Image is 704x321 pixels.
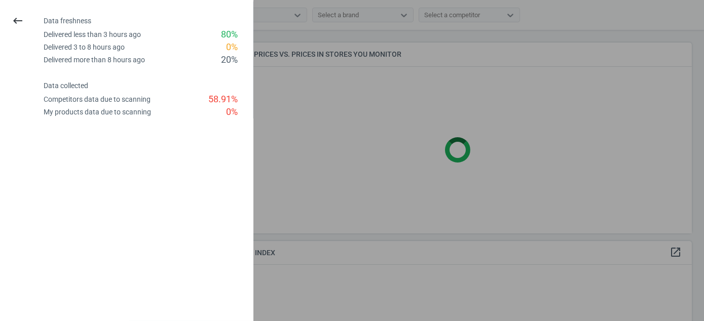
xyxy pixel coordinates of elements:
[226,106,238,118] div: 0 %
[44,107,151,117] div: My products data due to scanning
[44,30,141,39] div: Delivered less than 3 hours ago
[44,43,125,52] div: Delivered 3 to 8 hours ago
[221,28,238,41] div: 80 %
[44,55,145,65] div: Delivered more than 8 hours ago
[221,54,238,66] div: 20 %
[44,82,253,90] h4: Data collected
[208,93,238,106] div: 58.91 %
[44,17,253,25] h4: Data freshness
[226,41,238,54] div: 0 %
[44,95,151,104] div: Competitors data due to scanning
[6,9,29,33] button: keyboard_backspace
[12,15,24,27] i: keyboard_backspace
